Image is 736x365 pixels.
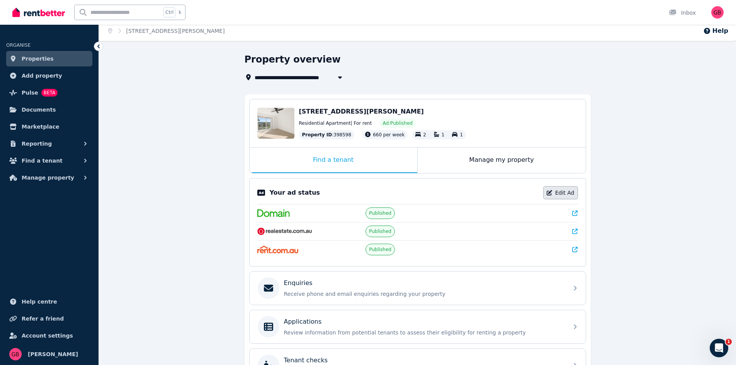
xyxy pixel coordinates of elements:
[6,42,31,48] span: ORGANISE
[669,9,696,17] div: Inbox
[711,6,724,19] img: Georga Brown
[284,317,322,326] p: Applications
[299,130,355,139] div: : 398598
[250,148,417,173] div: Find a tenant
[41,89,58,97] span: BETA
[423,132,426,138] span: 2
[22,297,57,306] span: Help centre
[22,88,38,97] span: Pulse
[22,331,73,340] span: Account settings
[6,311,92,326] a: Refer a friend
[126,28,225,34] a: [STREET_ADDRESS][PERSON_NAME]
[284,329,564,336] p: Review information from potential tenants to assess their eligibility for renting a property
[22,156,63,165] span: Find a tenant
[257,246,299,253] img: Rent.com.au
[99,21,234,41] nav: Breadcrumb
[710,339,728,357] iframe: Intercom live chat
[6,119,92,134] a: Marketplace
[22,122,59,131] span: Marketplace
[299,120,372,126] span: Residential Apartment | For rent
[22,105,56,114] span: Documents
[6,68,92,83] a: Add property
[6,51,92,66] a: Properties
[418,148,586,173] div: Manage my property
[28,350,78,359] span: [PERSON_NAME]
[257,209,290,217] img: Domain.com.au
[703,26,728,36] button: Help
[299,108,424,115] span: [STREET_ADDRESS][PERSON_NAME]
[178,9,181,15] span: k
[22,71,62,80] span: Add property
[250,310,586,343] a: ApplicationsReview information from potential tenants to assess their eligibility for renting a p...
[6,85,92,100] a: PulseBETA
[9,348,22,360] img: Georga Brown
[245,53,341,66] h1: Property overview
[6,153,92,168] button: Find a tenant
[22,314,64,323] span: Refer a friend
[22,54,54,63] span: Properties
[12,7,65,18] img: RentBetter
[270,188,320,197] p: Your ad status
[6,170,92,185] button: Manage property
[442,132,445,138] span: 1
[163,7,175,17] span: Ctrl
[369,210,391,216] span: Published
[382,120,412,126] span: Ad: Published
[6,328,92,343] a: Account settings
[257,227,313,235] img: RealEstate.com.au
[369,246,391,253] span: Published
[6,294,92,309] a: Help centre
[543,186,578,199] a: Edit Ad
[460,132,463,138] span: 1
[284,278,313,288] p: Enquiries
[373,132,405,138] span: 660 per week
[22,139,52,148] span: Reporting
[284,356,328,365] p: Tenant checks
[22,173,74,182] span: Manage property
[302,132,332,138] span: Property ID
[6,102,92,117] a: Documents
[284,290,564,298] p: Receive phone and email enquiries regarding your property
[250,272,586,305] a: EnquiriesReceive phone and email enquiries regarding your property
[6,136,92,151] button: Reporting
[369,228,391,234] span: Published
[726,339,732,345] span: 1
